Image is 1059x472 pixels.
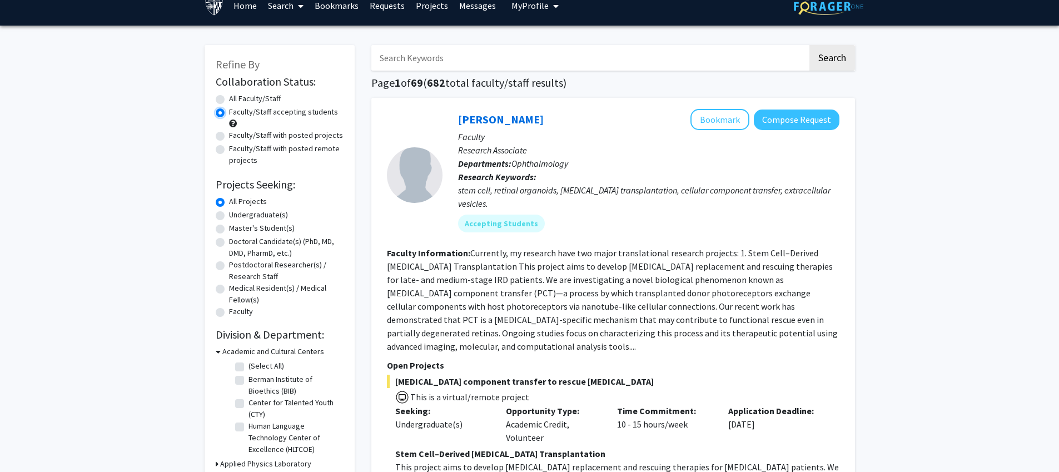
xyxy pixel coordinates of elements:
[506,404,600,418] p: Opportunity Type:
[248,360,284,372] label: (Select All)
[216,57,260,71] span: Refine By
[411,76,423,90] span: 69
[229,282,344,306] label: Medical Resident(s) / Medical Fellow(s)
[220,458,311,470] h3: Applied Physics Laboratory
[387,375,839,388] span: [MEDICAL_DATA] component transfer to rescue [MEDICAL_DATA]
[216,178,344,191] h2: Projects Seeking:
[387,247,470,259] b: Faculty Information:
[511,158,568,169] span: Ophthalmology
[371,76,855,90] h1: Page of ( total faculty/staff results)
[229,106,338,118] label: Faculty/Staff accepting students
[458,215,545,232] mat-chip: Accepting Students
[458,112,544,126] a: [PERSON_NAME]
[229,93,281,105] label: All Faculty/Staff
[216,75,344,88] h2: Collaboration Status:
[229,196,267,207] label: All Projects
[222,346,324,357] h3: Academic and Cultural Centers
[498,404,609,444] div: Academic Credit, Volunteer
[458,143,839,157] p: Research Associate
[609,404,720,444] div: 10 - 15 hours/week
[229,259,344,282] label: Postdoctoral Researcher(s) / Research Staff
[229,236,344,259] label: Doctoral Candidate(s) (PhD, MD, DMD, PharmD, etc.)
[387,247,838,352] fg-read-more: Currently, my research have two major translational research projects: 1. Stem Cell–Derived [MEDI...
[371,45,808,71] input: Search Keywords
[395,404,490,418] p: Seeking:
[229,209,288,221] label: Undergraduate(s)
[720,404,831,444] div: [DATE]
[248,420,341,455] label: Human Language Technology Center of Excellence (HLTCOE)
[229,130,343,141] label: Faculty/Staff with posted projects
[458,183,839,210] div: stem cell, retinal organoids, [MEDICAL_DATA] transplantation, cellular component transfer, extrac...
[617,404,712,418] p: Time Commitment:
[229,222,295,234] label: Master's Student(s)
[409,391,529,403] span: This is a virtual/remote project
[216,328,344,341] h2: Division & Department:
[754,110,839,130] button: Compose Request to Ying Liu
[395,76,401,90] span: 1
[728,404,823,418] p: Application Deadline:
[248,397,341,420] label: Center for Talented Youth (CTY)
[229,143,344,166] label: Faculty/Staff with posted remote projects
[229,306,253,317] label: Faculty
[458,130,839,143] p: Faculty
[458,158,511,169] b: Departments:
[395,418,490,431] div: Undergraduate(s)
[458,171,536,182] b: Research Keywords:
[427,76,445,90] span: 682
[8,422,47,464] iframe: Chat
[690,109,749,130] button: Add Ying Liu to Bookmarks
[395,448,605,459] strong: Stem Cell–Derived [MEDICAL_DATA] Transplantation
[248,374,341,397] label: Berman Institute of Bioethics (BIB)
[387,359,839,372] p: Open Projects
[809,45,855,71] button: Search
